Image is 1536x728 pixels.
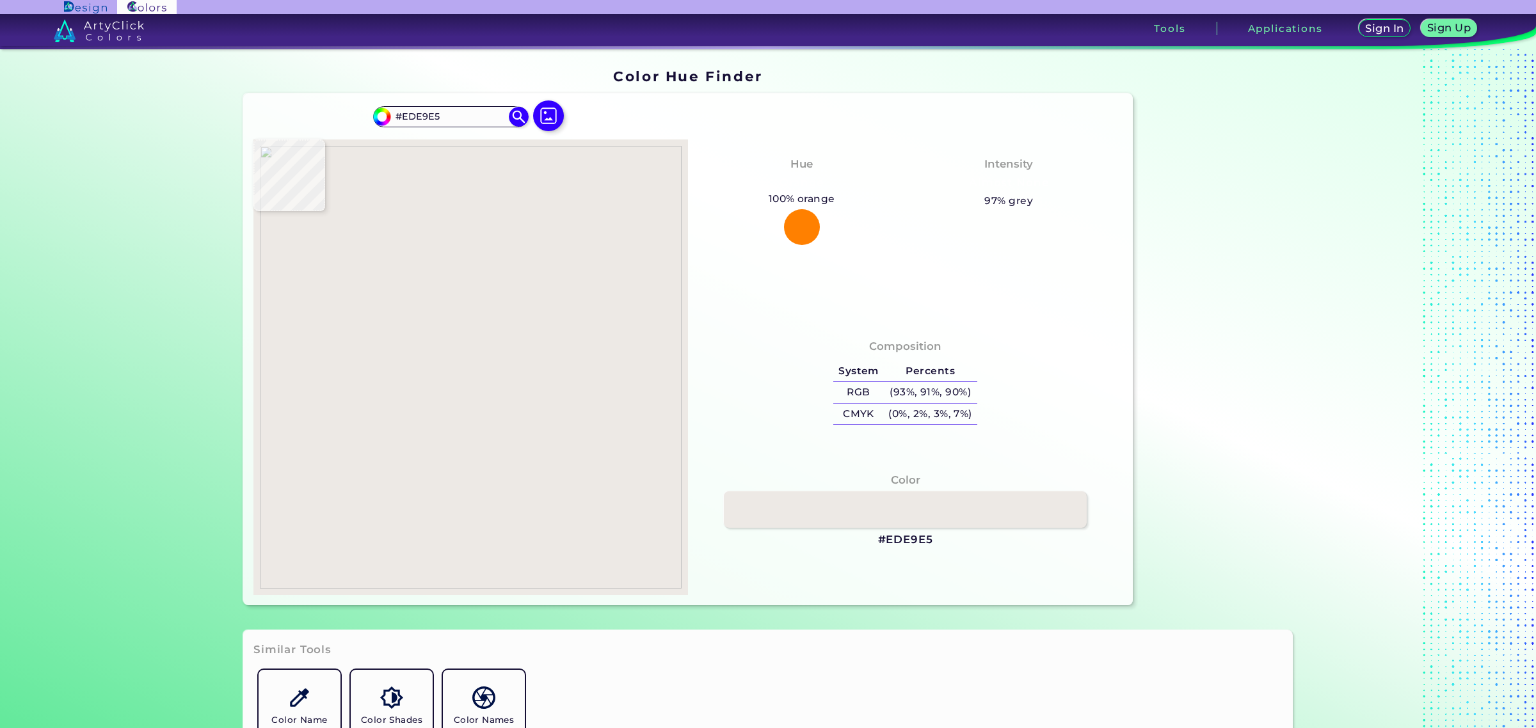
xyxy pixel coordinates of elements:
img: icon picture [533,100,564,131]
img: ArtyClick Design logo [64,1,107,13]
img: icon_color_names_dictionary.svg [472,686,495,709]
h5: Sign In [1364,23,1404,34]
h3: Almost None [964,175,1054,191]
a: Sign Up [1420,19,1478,38]
h5: 100% orange [764,191,840,207]
h4: Color [891,471,920,489]
img: icon search [509,107,528,126]
h3: #EDE9E5 [878,532,933,548]
h3: Applications [1248,24,1323,33]
h3: Similar Tools [253,642,332,658]
h5: (0%, 2%, 3%, 7%) [884,404,977,425]
input: type color.. [391,108,510,125]
img: icon_color_name_finder.svg [288,686,310,709]
h4: Hue [790,155,813,173]
a: Sign In [1357,19,1411,38]
h3: Tools [1154,24,1185,33]
h5: RGB [833,382,883,403]
h4: Intensity [984,155,1033,173]
h5: (93%, 91%, 90%) [884,382,977,403]
h5: Sign Up [1427,22,1471,33]
img: de4b3ed5-d008-4226-b2db-aa360cfad8e9 [260,146,682,589]
img: icon_color_shades.svg [380,686,403,709]
h5: System [833,361,883,382]
h3: Orange [774,175,829,191]
h1: Color Hue Finder [613,67,762,86]
h5: CMYK [833,404,883,425]
h5: 97% grey [984,193,1033,209]
h5: Percents [884,361,977,382]
img: logo_artyclick_colors_white.svg [54,19,144,42]
h4: Composition [869,337,941,356]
